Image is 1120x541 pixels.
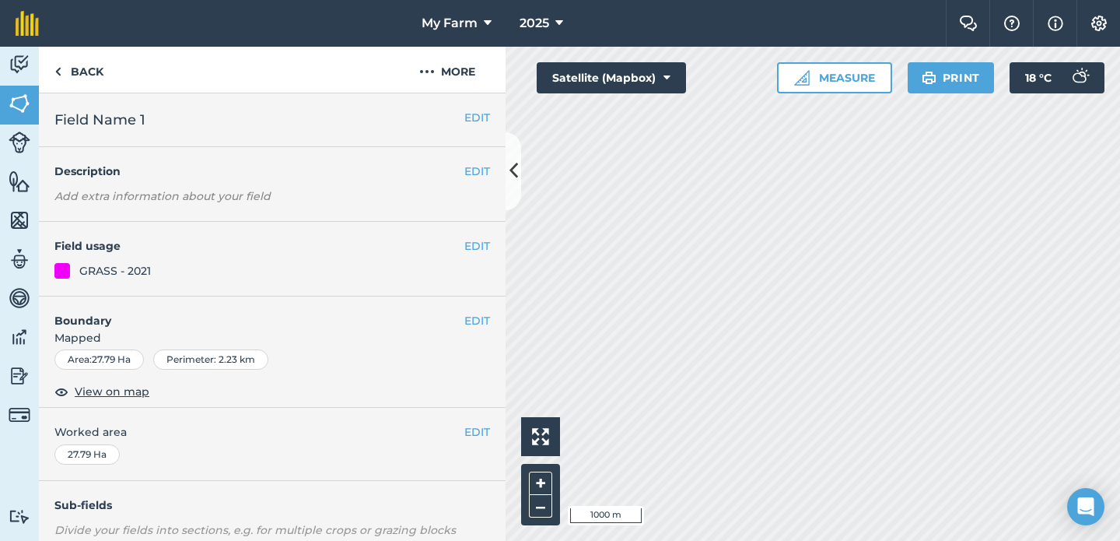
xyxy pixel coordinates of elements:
img: svg+xml;base64,PD94bWwgdmVyc2lvbj0iMS4wIiBlbmNvZGluZz0idXRmLTgiPz4KPCEtLSBHZW5lcmF0b3I6IEFkb2JlIE... [1064,62,1095,93]
button: 18 °C [1010,62,1104,93]
div: GRASS - 2021 [79,262,151,279]
img: fieldmargin Logo [16,11,39,36]
img: svg+xml;base64,PD94bWwgdmVyc2lvbj0iMS4wIiBlbmNvZGluZz0idXRmLTgiPz4KPCEtLSBHZW5lcmF0b3I6IEFkb2JlIE... [9,132,30,153]
img: svg+xml;base64,PD94bWwgdmVyc2lvbj0iMS4wIiBlbmNvZGluZz0idXRmLTgiPz4KPCEtLSBHZW5lcmF0b3I6IEFkb2JlIE... [9,248,30,271]
button: EDIT [464,423,490,441]
img: svg+xml;base64,PD94bWwgdmVyc2lvbj0iMS4wIiBlbmNvZGluZz0idXRmLTgiPz4KPCEtLSBHZW5lcmF0b3I6IEFkb2JlIE... [9,404,30,426]
img: Ruler icon [794,70,810,86]
h4: Boundary [39,297,464,329]
button: View on map [54,382,149,401]
button: – [529,495,552,518]
img: Two speech bubbles overlapping with the left bubble in the forefront [959,16,978,31]
img: svg+xml;base64,PD94bWwgdmVyc2lvbj0iMS4wIiBlbmNvZGluZz0idXRmLTgiPz4KPCEtLSBHZW5lcmF0b3I6IEFkb2JlIE... [9,53,30,76]
img: svg+xml;base64,PHN2ZyB4bWxucz0iaHR0cDovL3d3dy53My5vcmcvMjAwMC9zdmciIHdpZHRoPSIyMCIgaGVpZ2h0PSIyNC... [419,62,435,81]
button: + [529,472,552,495]
span: View on map [75,383,149,400]
img: svg+xml;base64,PHN2ZyB4bWxucz0iaHR0cDovL3d3dy53My5vcmcvMjAwMC9zdmciIHdpZHRoPSIxNyIgaGVpZ2h0PSIxNy... [1048,14,1063,33]
h4: Field usage [54,237,464,255]
button: Satellite (Mapbox) [537,62,686,93]
div: Area : 27.79 Ha [54,350,144,370]
span: Mapped [39,329,506,346]
button: EDIT [464,312,490,329]
button: Print [908,62,995,93]
img: svg+xml;base64,PD94bWwgdmVyc2lvbj0iMS4wIiBlbmNvZGluZz0idXRmLTgiPz4KPCEtLSBHZW5lcmF0b3I6IEFkb2JlIE... [9,325,30,349]
img: svg+xml;base64,PHN2ZyB4bWxucz0iaHR0cDovL3d3dy53My5vcmcvMjAwMC9zdmciIHdpZHRoPSIxOSIgaGVpZ2h0PSIyNC... [922,69,936,87]
button: EDIT [464,109,490,126]
span: Field Name 1 [54,109,145,131]
em: Divide your fields into sections, e.g. for multiple crops or grazing blocks [54,523,456,537]
img: svg+xml;base64,PD94bWwgdmVyc2lvbj0iMS4wIiBlbmNvZGluZz0idXRmLTgiPz4KPCEtLSBHZW5lcmF0b3I6IEFkb2JlIE... [9,509,30,524]
img: svg+xml;base64,PHN2ZyB4bWxucz0iaHR0cDovL3d3dy53My5vcmcvMjAwMC9zdmciIHdpZHRoPSIxOCIgaGVpZ2h0PSIyNC... [54,382,68,401]
button: More [389,47,506,93]
img: A cog icon [1090,16,1108,31]
button: Measure [777,62,892,93]
div: Open Intercom Messenger [1067,488,1104,525]
img: svg+xml;base64,PHN2ZyB4bWxucz0iaHR0cDovL3d3dy53My5vcmcvMjAwMC9zdmciIHdpZHRoPSI5IiBoZWlnaHQ9IjI0Ii... [54,62,61,81]
div: 27.79 Ha [54,444,120,465]
span: 18 ° C [1025,62,1052,93]
a: Back [39,47,119,93]
span: My Farm [422,14,478,33]
img: svg+xml;base64,PHN2ZyB4bWxucz0iaHR0cDovL3d3dy53My5vcmcvMjAwMC9zdmciIHdpZHRoPSI1NiIgaGVpZ2h0PSI2MC... [9,170,30,193]
img: Four arrows, one pointing top left, one top right, one bottom right and the last bottom left [532,428,549,445]
button: EDIT [464,163,490,180]
img: svg+xml;base64,PHN2ZyB4bWxucz0iaHR0cDovL3d3dy53My5vcmcvMjAwMC9zdmciIHdpZHRoPSI1NiIgaGVpZ2h0PSI2MC... [9,92,30,115]
img: svg+xml;base64,PD94bWwgdmVyc2lvbj0iMS4wIiBlbmNvZGluZz0idXRmLTgiPz4KPCEtLSBHZW5lcmF0b3I6IEFkb2JlIE... [9,364,30,388]
span: 2025 [520,14,549,33]
em: Add extra information about your field [54,189,271,203]
h4: Sub-fields [39,497,506,514]
img: svg+xml;base64,PD94bWwgdmVyc2lvbj0iMS4wIiBlbmNvZGluZz0idXRmLTgiPz4KPCEtLSBHZW5lcmF0b3I6IEFkb2JlIE... [9,286,30,310]
div: Perimeter : 2.23 km [153,350,268,370]
img: A question mark icon [1003,16,1021,31]
button: EDIT [464,237,490,255]
img: svg+xml;base64,PHN2ZyB4bWxucz0iaHR0cDovL3d3dy53My5vcmcvMjAwMC9zdmciIHdpZHRoPSI1NiIgaGVpZ2h0PSI2MC... [9,209,30,232]
h4: Description [54,163,490,180]
span: Worked area [54,423,490,441]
